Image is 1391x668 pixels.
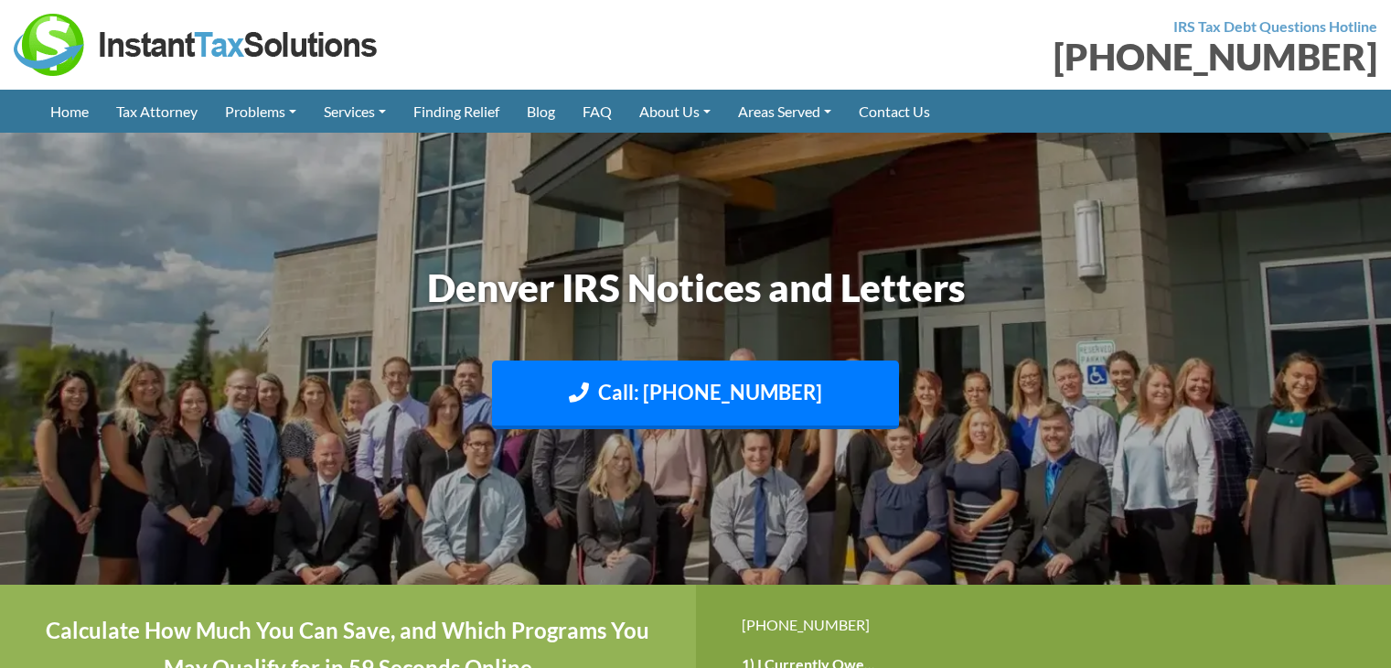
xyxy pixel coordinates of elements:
a: Call: [PHONE_NUMBER] [492,361,899,429]
img: Instant Tax Solutions Logo [14,14,380,76]
a: Problems [211,90,310,133]
a: Instant Tax Solutions Logo [14,34,380,51]
a: Home [37,90,102,133]
a: About Us [626,90,724,133]
a: Tax Attorney [102,90,211,133]
a: Contact Us [845,90,944,133]
div: [PHONE_NUMBER] [742,612,1346,637]
div: [PHONE_NUMBER] [710,38,1378,75]
strong: IRS Tax Debt Questions Hotline [1173,17,1377,35]
a: Finding Relief [400,90,513,133]
a: FAQ [569,90,626,133]
a: Blog [513,90,569,133]
a: Areas Served [724,90,845,133]
a: Services [310,90,400,133]
h1: Denver IRS Notices and Letters [188,261,1204,315]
